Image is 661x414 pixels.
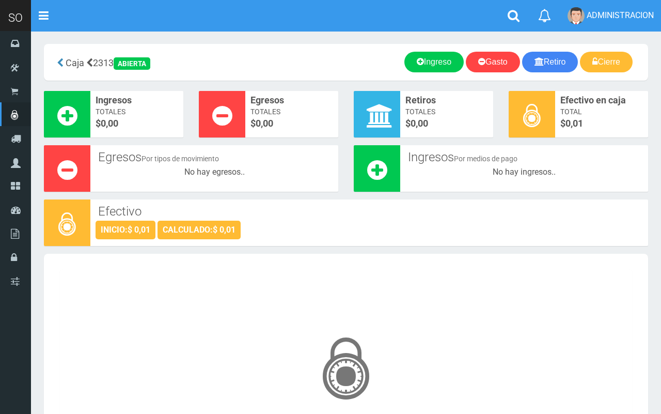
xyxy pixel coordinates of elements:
div: No hay egresos.. [96,166,333,178]
span: Egresos [250,94,333,107]
span: $ [560,117,643,130]
small: Por medios de pago [454,155,517,163]
span: Totales [250,106,333,117]
span: $ [96,117,178,130]
div: No hay ingresos.. [405,166,643,178]
h3: Efectivo [98,205,640,218]
strong: $ 0,01 [128,225,150,235]
font: 0,00 [101,118,118,129]
span: Retiros [405,94,488,107]
font: 0,00 [256,118,273,129]
font: 0,00 [411,118,428,129]
span: Efectivo en caja [560,94,643,107]
span: $ [405,117,488,130]
div: 2313 [52,52,248,73]
strong: $ 0,01 [213,225,235,235]
a: Gasto [466,52,520,72]
h3: Ingresos [408,150,640,164]
span: Total [560,106,643,117]
span: Ingresos [96,94,178,107]
div: INICIO: [96,221,155,239]
a: Ingreso [404,52,464,72]
div: ABIERTA [114,57,150,70]
img: User Image [568,7,585,24]
span: 0,01 [565,118,583,129]
div: CALCULADO: [158,221,241,239]
span: Totales [96,106,178,117]
span: Caja [66,57,84,68]
span: ADMINISTRACION [587,10,654,20]
span: $ [250,117,333,130]
span: Totales [405,106,488,117]
small: Por tipos de movimiento [141,155,219,163]
a: Retiro [522,52,578,72]
a: Cierre [580,52,633,72]
h3: Egresos [98,150,330,164]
